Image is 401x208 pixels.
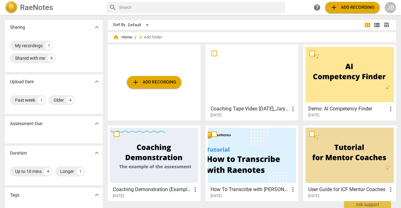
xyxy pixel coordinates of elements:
span: Add recording [132,79,176,86]
p: Sharing [10,24,25,31]
div: 4 [66,96,74,104]
p: Assessment Due [10,120,42,127]
div: Sort By [113,23,125,27]
button: Table view [382,20,391,30]
span: more_vert [289,105,297,113]
span: Add recording [330,4,375,11]
h2: RaeNotes [20,3,53,12]
button: Upload [127,76,181,89]
span: expand_more [93,191,101,199]
a: LogoRaeNotes [5,1,102,14]
button: JB [385,2,396,13]
div: Shared with me [15,55,45,61]
div: Older [54,97,64,103]
div: Longer [60,168,74,175]
span: more_vert [387,105,394,113]
h3: Coaching Tape Video 8.21.2025_Jaryth Barten [211,105,289,113]
button: Show more [92,77,102,86]
span: add [132,79,139,86]
a: Demo: AI Competency Finder[DATE] [305,47,394,118]
span: more_vert [289,186,297,193]
div: Default [128,20,151,30]
span: expand_more [93,149,101,157]
button: Show more [92,190,102,200]
img: Logo [5,1,18,14]
div: 1 [38,96,45,104]
span: more_vert [191,186,199,193]
button: List view [372,20,382,30]
span: expand_more [93,23,101,31]
span: expand_more [93,78,101,85]
span: add [330,4,338,11]
span: [DATE] [308,193,319,199]
a: Coaching Demonstration (Example)[DATE] [110,128,198,198]
a: User Guide for ICF Mentor Coaches[DATE] [305,128,394,198]
div: 1 [76,168,84,175]
span: [DATE] [211,113,221,118]
h3: Demo: AI Competency Finder [308,105,387,113]
button: Upload [325,2,380,13]
span: help [313,4,321,11]
span: home [113,34,119,40]
span: view_list [373,21,381,29]
p: Tags [10,192,19,198]
button: Tile view [363,20,372,30]
span: [DATE] [113,193,124,199]
a: How To Transcribe with [PERSON_NAME][DATE] [208,128,296,198]
div: 4 [44,168,52,175]
a: Coaching Tape Video [DATE]_Jaryth [PERSON_NAME][DATE] [208,47,296,118]
span: Home [113,34,132,40]
span: expand_more [93,120,101,127]
div: Ask support [344,201,391,208]
button: Show more [92,119,102,128]
p: Upload Date [10,79,34,85]
h3: How To Transcribe with RaeNotes [211,186,289,193]
p: Duration [10,150,27,156]
div: 4 [48,54,55,62]
span: Add folder [144,35,162,40]
h3: Coaching Demonstration (Example) [113,186,191,193]
h3: User Guide for ICF Mentor Coaches [308,186,387,193]
button: Show more [92,148,102,158]
span: view_module [364,21,371,29]
span: [DATE] [211,193,221,199]
span: add [138,34,144,40]
div: Up to 10 mins [15,168,42,175]
div: My recordings [15,43,43,49]
button: Show more [92,23,102,32]
div: 1 [45,42,53,49]
span: table_chart [383,22,389,28]
span: / [135,35,136,40]
div: Past week [15,97,35,103]
span: more_vert [387,186,394,193]
a: Help [311,2,323,13]
span: [DATE] [308,113,319,118]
